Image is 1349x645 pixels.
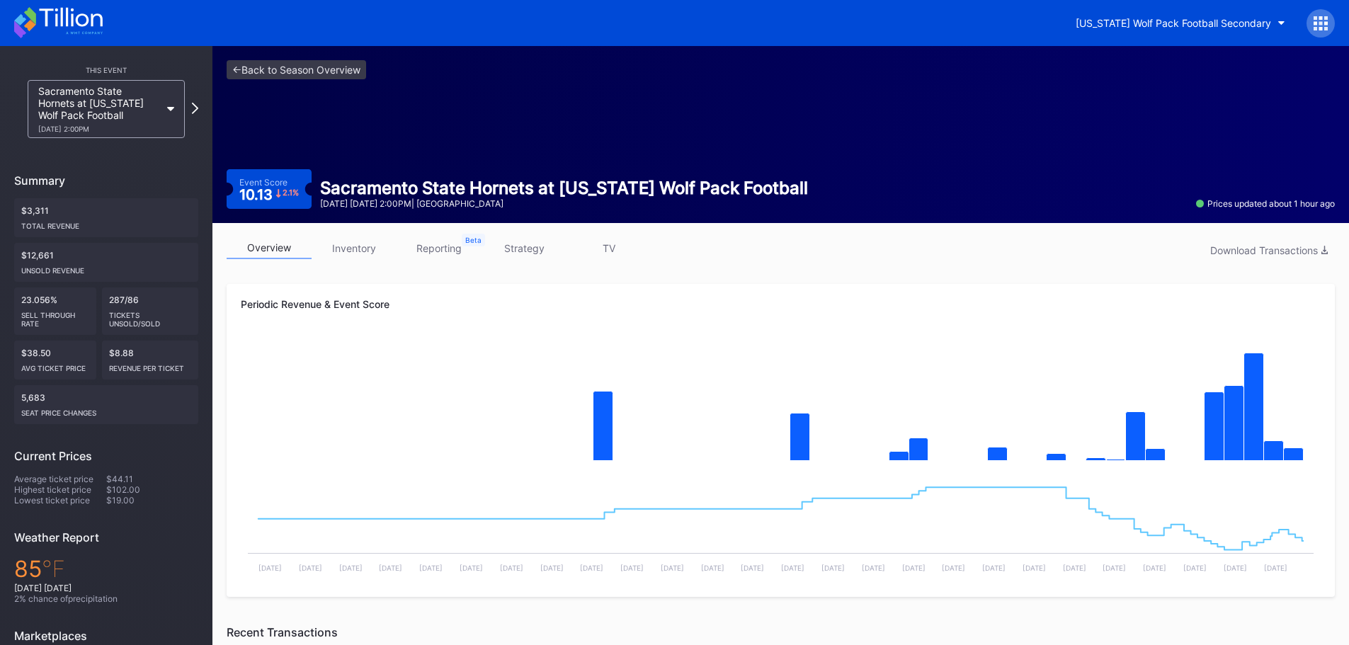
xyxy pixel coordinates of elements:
div: Download Transactions [1210,244,1328,256]
text: [DATE] [741,564,764,572]
svg: Chart title [241,335,1321,476]
div: 85 [14,555,198,583]
div: [DATE] 2:00PM [38,125,160,133]
div: Total Revenue [21,216,191,230]
div: $44.11 [106,474,198,484]
text: [DATE] [1023,564,1046,572]
div: Periodic Revenue & Event Score [241,298,1321,310]
text: [DATE] [1224,564,1247,572]
div: Revenue per ticket [109,358,192,372]
svg: Chart title [241,476,1321,583]
div: $3,311 [14,198,198,237]
text: [DATE] [419,564,443,572]
div: Tickets Unsold/Sold [109,305,192,328]
text: [DATE] [1183,564,1207,572]
div: 287/86 [102,287,199,335]
text: [DATE] [540,564,564,572]
a: strategy [482,237,567,259]
button: Download Transactions [1203,241,1335,260]
text: [DATE] [862,564,885,572]
text: [DATE] [620,564,644,572]
div: Marketplaces [14,629,198,643]
div: Prices updated about 1 hour ago [1196,198,1335,209]
div: $38.50 [14,341,96,379]
text: [DATE] [982,564,1006,572]
div: [DATE] [DATE] [14,583,198,593]
text: [DATE] [661,564,684,572]
div: $12,661 [14,243,198,282]
div: [DATE] [DATE] 2:00PM | [GEOGRAPHIC_DATA] [320,198,808,209]
text: [DATE] [299,564,322,572]
text: [DATE] [1264,564,1287,572]
div: Avg ticket price [21,358,89,372]
text: [DATE] [258,564,282,572]
div: Weather Report [14,530,198,544]
div: Unsold Revenue [21,261,191,275]
div: $102.00 [106,484,198,495]
a: inventory [312,237,397,259]
text: [DATE] [1063,564,1086,572]
div: $8.88 [102,341,199,379]
div: Sacramento State Hornets at [US_STATE] Wolf Pack Football [320,178,808,198]
button: [US_STATE] Wolf Pack Football Secondary [1065,10,1296,36]
text: [DATE] [500,564,523,572]
div: [US_STATE] Wolf Pack Football Secondary [1076,17,1271,29]
text: [DATE] [460,564,483,572]
div: Current Prices [14,449,198,463]
div: Event Score [239,177,288,188]
div: Sacramento State Hornets at [US_STATE] Wolf Pack Football [38,85,160,133]
text: [DATE] [821,564,845,572]
div: Average ticket price [14,474,106,484]
div: 10.13 [239,188,299,202]
div: Recent Transactions [227,625,1335,639]
text: [DATE] [781,564,804,572]
text: [DATE] [902,564,926,572]
text: [DATE] [379,564,402,572]
div: Highest ticket price [14,484,106,495]
text: [DATE] [701,564,724,572]
a: TV [567,237,651,259]
div: Lowest ticket price [14,495,106,506]
div: Sell Through Rate [21,305,89,328]
div: 5,683 [14,385,198,424]
div: This Event [14,66,198,74]
text: [DATE] [942,564,965,572]
div: 2 % chance of precipitation [14,593,198,604]
text: [DATE] [339,564,363,572]
a: overview [227,237,312,259]
span: ℉ [42,555,65,583]
text: [DATE] [1103,564,1126,572]
a: <-Back to Season Overview [227,60,366,79]
div: 2.1 % [283,189,299,197]
div: $19.00 [106,495,198,506]
text: [DATE] [580,564,603,572]
div: seat price changes [21,403,191,417]
div: 23.056% [14,287,96,335]
div: Summary [14,173,198,188]
text: [DATE] [1143,564,1166,572]
a: reporting [397,237,482,259]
